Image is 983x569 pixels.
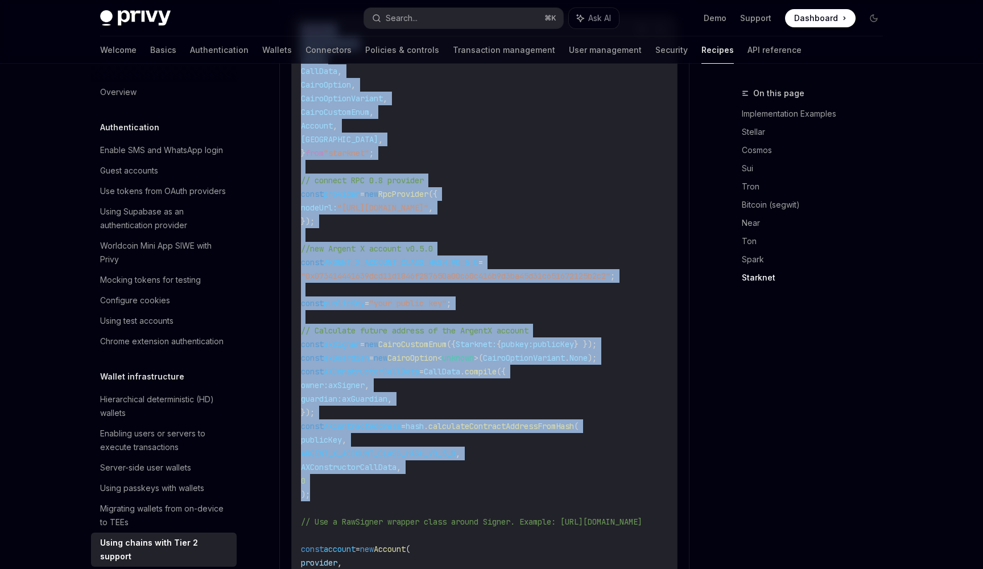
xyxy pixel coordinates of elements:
[442,353,474,363] span: unknown
[91,423,237,457] a: Enabling users or servers to execute transactions
[383,93,387,104] span: ,
[437,353,442,363] span: <
[424,421,428,431] span: .
[100,502,230,529] div: Migrating wallets from on-device to TEEs
[301,216,315,226] span: });
[386,11,418,25] div: Search...
[301,517,642,527] span: // Use a RawSigner wrapper class around Signer. Example: [URL][DOMAIN_NAME]
[301,203,337,213] span: nodeUrl:
[301,394,342,404] span: guardian:
[301,298,324,308] span: const
[100,143,223,157] div: Enable SMS and WhatsApp login
[740,13,771,24] a: Support
[533,339,574,349] span: publicKey
[742,159,892,178] a: Sui
[785,9,856,27] a: Dashboard
[460,366,465,377] span: .
[655,36,688,64] a: Security
[301,121,333,131] span: Account
[333,121,337,131] span: ,
[324,544,356,554] span: account
[365,189,378,199] span: new
[324,148,369,158] span: "starknet"
[100,121,159,134] h5: Authentication
[301,462,396,472] span: AXConstructorCallData
[374,544,406,554] span: Account
[569,8,619,28] button: Ask AI
[262,36,292,64] a: Wallets
[742,232,892,250] a: Ton
[365,380,369,390] span: ,
[742,214,892,232] a: Near
[753,86,804,100] span: On this page
[569,36,642,64] a: User management
[369,107,374,117] span: ,
[588,353,597,363] span: );
[91,331,237,352] a: Chrome extension authentication
[588,13,611,24] span: Ask AI
[91,389,237,423] a: Hierarchical deterministic (HD) wallets
[565,353,569,363] span: .
[301,271,610,281] span: "0x073414441639dcd11d1846f287650a00c60c416b9d3ba45d31c651672125b2c2"
[324,353,369,363] span: axGuardian
[91,498,237,533] a: Migrating wallets from on-device to TEEs
[574,421,579,431] span: (
[324,298,365,308] span: publicKey
[428,189,437,199] span: ({
[301,257,324,267] span: const
[497,366,506,377] span: ({
[360,189,365,199] span: =
[501,339,533,349] span: pubkey:
[305,148,324,158] span: from
[378,134,383,145] span: ,
[865,9,883,27] button: Toggle dark mode
[301,107,369,117] span: CairoCustomEnum
[91,478,237,498] a: Using passkeys with wallets
[569,353,588,363] span: None
[704,13,726,24] a: Demo
[150,36,176,64] a: Basics
[100,164,158,178] div: Guest accounts
[91,160,237,181] a: Guest accounts
[387,394,392,404] span: ,
[374,353,387,363] span: new
[324,421,401,431] span: AXcontractAddress
[100,36,137,64] a: Welcome
[324,257,478,267] span: ARGENT_X_ACCOUNT_CLASS_HASH_V0_5_0
[301,380,328,390] span: owner:
[91,270,237,290] a: Mocking tokens for testing
[369,298,447,308] span: "your public key"
[100,314,174,328] div: Using test accounts
[100,536,230,563] div: Using chains with Tier 2 support
[100,461,191,475] div: Server-side user wallets
[91,311,237,331] a: Using test accounts
[100,427,230,454] div: Enabling users or servers to execute transactions
[351,80,356,90] span: ,
[794,13,838,24] span: Dashboard
[478,257,483,267] span: =
[610,271,615,281] span: ;
[447,339,456,349] span: ({
[301,339,324,349] span: const
[369,353,374,363] span: =
[91,181,237,201] a: Use tokens from OAuth providers
[401,421,406,431] span: =
[100,335,224,348] div: Chrome extension authentication
[387,353,437,363] span: CairoOption
[574,339,597,349] span: } });
[474,353,483,363] span: >(
[324,366,419,377] span: AXConstructorCallData
[324,339,360,349] span: axSigner
[305,36,352,64] a: Connectors
[365,339,378,349] span: new
[337,558,342,568] span: ,
[100,205,230,232] div: Using Supabase as an authentication provider
[742,105,892,123] a: Implementation Examples
[342,435,346,445] span: ,
[447,298,451,308] span: ;
[301,353,324,363] span: const
[91,201,237,236] a: Using Supabase as an authentication provider
[100,393,230,420] div: Hierarchical deterministic (HD) wallets
[360,544,374,554] span: new
[100,184,226,198] div: Use tokens from OAuth providers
